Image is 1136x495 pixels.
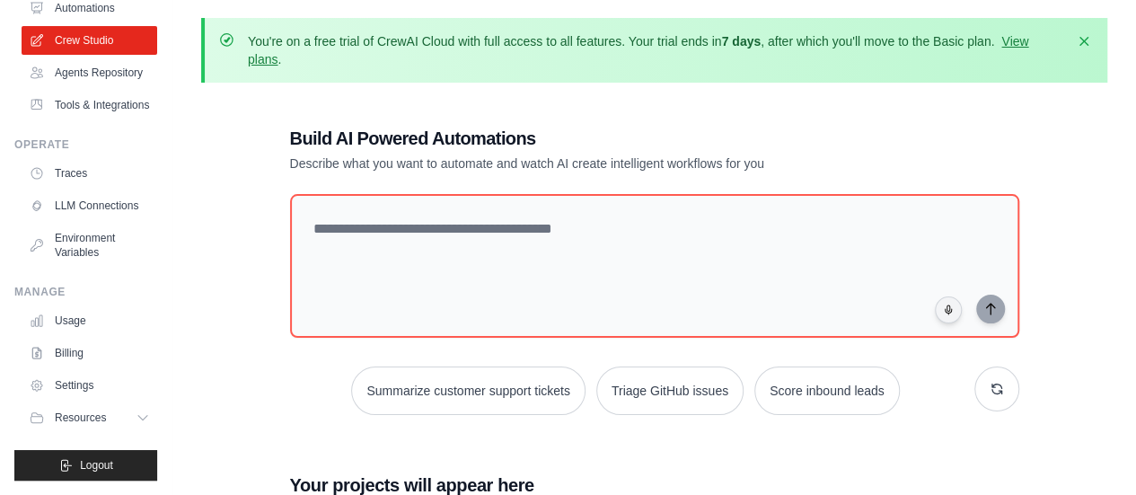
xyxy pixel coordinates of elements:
button: Score inbound leads [754,367,900,415]
p: Describe what you want to automate and watch AI create intelligent workflows for you [290,155,894,172]
a: Agents Repository [22,58,157,87]
a: LLM Connections [22,191,157,220]
a: Tools & Integrations [22,91,157,119]
p: You're on a free trial of CrewAI Cloud with full access to all features. Your trial ends in , aft... [248,32,1064,68]
span: Logout [80,458,113,473]
button: Resources [22,403,157,432]
span: Resources [55,411,106,425]
button: Triage GitHub issues [596,367,744,415]
button: Summarize customer support tickets [351,367,585,415]
a: Usage [22,306,157,335]
a: Settings [22,371,157,400]
div: Operate [14,137,157,152]
h1: Build AI Powered Automations [290,126,894,151]
button: Click to speak your automation idea [935,296,962,323]
a: Billing [22,339,157,367]
a: Traces [22,159,157,188]
button: Logout [14,450,157,481]
button: Get new suggestions [974,367,1019,411]
div: Manage [14,285,157,299]
a: Crew Studio [22,26,157,55]
strong: 7 days [721,34,761,49]
a: Environment Variables [22,224,157,267]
